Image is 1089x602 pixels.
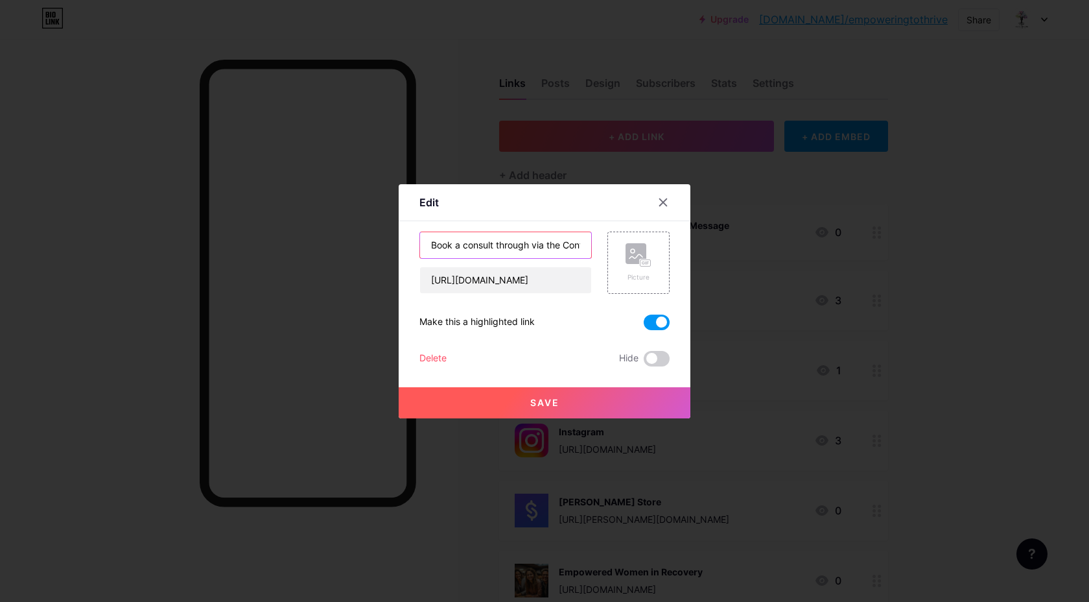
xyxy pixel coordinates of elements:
input: Title [420,232,591,258]
span: Hide [619,351,638,367]
div: Delete [419,351,447,367]
input: URL [420,267,591,293]
div: Edit [419,195,439,210]
span: Save [530,397,559,408]
div: Picture [626,272,651,282]
div: Make this a highlighted link [419,315,535,330]
button: Save [399,387,690,418]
